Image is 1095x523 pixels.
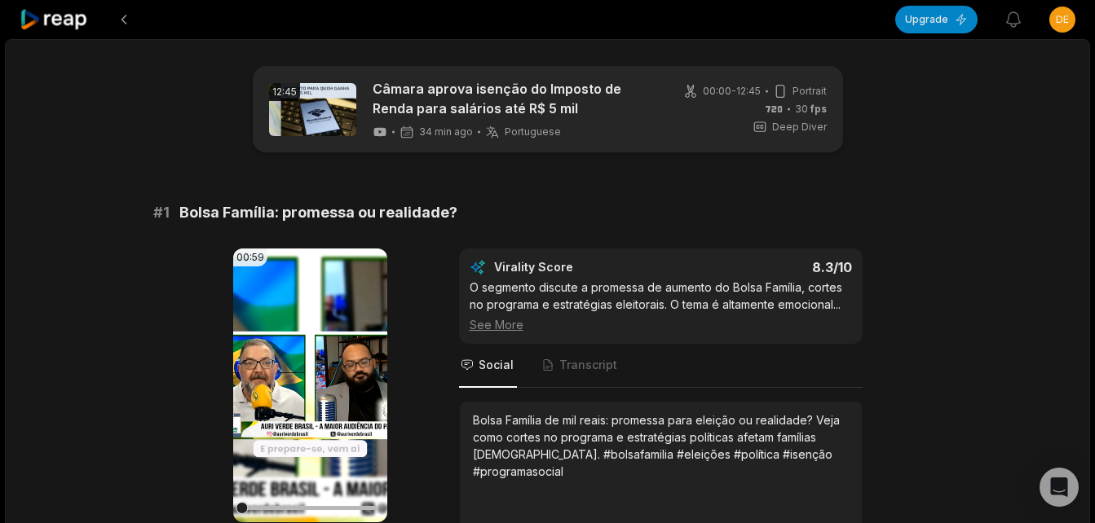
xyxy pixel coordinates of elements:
span: fps [810,103,827,115]
div: 8.3 /10 [677,259,852,275]
span: Transcript [559,357,617,373]
div: Bolsa Família de mil reais: promessa para eleição ou realidade? Veja como cortes no programa e es... [473,411,849,480]
span: Deep Diver [772,120,827,134]
span: Portuguese [505,125,561,138]
span: 30 [795,102,827,116]
span: Social [479,357,514,373]
span: Portrait [793,84,827,99]
div: O segmento discute a promessa de aumento do Bolsa Família, cortes no programa e estratégias eleit... [470,279,852,333]
span: 00:00 - 12:45 [703,84,761,99]
span: # 1 [153,201,170,224]
span: Bolsa Família: promessa ou realidade? [179,201,457,224]
a: Câmara aprova isenção do Imposto de Renda para salários até R$ 5 mil [373,79,654,118]
video: Your browser does not support mp4 format. [233,248,387,522]
div: See More [470,316,852,333]
div: Open Intercom Messenger [1040,468,1079,507]
div: Virality Score [494,259,669,275]
button: Upgrade [895,6,978,33]
span: 34 min ago [419,125,473,138]
nav: Tabs [459,344,863,388]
